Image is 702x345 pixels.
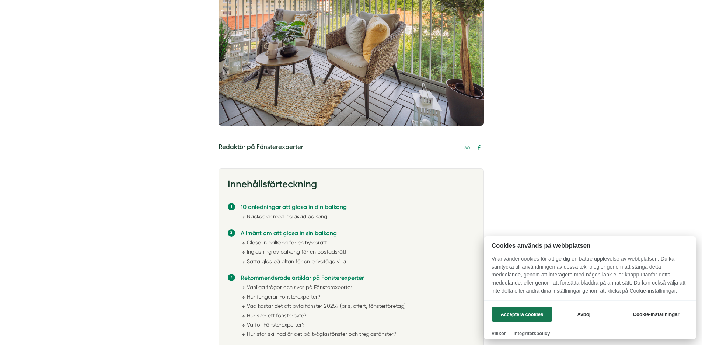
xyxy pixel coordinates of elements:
[484,255,696,300] p: Vi använder cookies för att ge dig en bättre upplevelse av webbplatsen. Du kan samtycka till anvä...
[624,307,688,322] button: Cookie-inställningar
[492,307,552,322] button: Acceptera cookies
[555,307,613,322] button: Avböj
[484,242,696,249] h2: Cookies används på webbplatsen
[492,331,506,336] a: Villkor
[513,331,550,336] a: Integritetspolicy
